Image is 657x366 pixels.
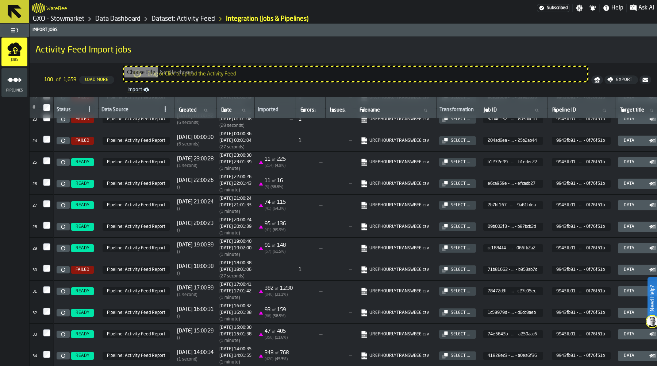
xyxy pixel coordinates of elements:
a: link-to-/wh/i/1f322264-80fa-4175-88bb-566e6213dfa5/settings/billing [537,4,569,12]
a: READY [70,352,95,360]
a: FAILED [70,137,95,145]
span: 1c59979d-0098-4044-ad5b-48d1d6dc8aeb [483,309,543,317]
a: READY [70,330,95,338]
a: link-to-https://import.app.warebee.com/09b002f3-692d-42e7-a54e-3848b87bcb2d/input/input.csv?X-Amz... [361,223,429,230]
span: [DATE] 23:00:28 [177,156,214,162]
span: — [328,246,352,251]
div: Integration (Jobs & Pipelines) [226,15,308,23]
span: ( 4.9 %) [275,164,285,168]
div: Started at 1755288030304 [219,153,251,158]
button: button- [639,75,651,84]
span: Help [611,4,623,12]
div: Load More [82,77,111,82]
span: — [299,202,322,208]
span: — [299,224,322,230]
span: # [32,105,35,110]
button: button-Select ... [439,287,476,296]
label: InputCheckbox-label-react-aria4761537505-:r13d: [43,243,50,250]
div: Select ... [448,267,473,272]
div: Completed at 1755295268041 [219,117,251,122]
span: UREPHOURLYTRANSWBEE.csv [359,179,432,189]
div: Data [621,224,649,229]
label: InputCheckbox-label-react-aria4761537505-:r13a: [43,179,50,186]
label: InputCheckbox-label-react-aria4761537505-:r13f: [43,286,50,293]
span: 27 [32,204,37,208]
div: Select ... [448,203,473,208]
span: ( 41 ) [265,228,271,232]
a: READY [70,287,95,295]
label: InputCheckbox-label-react-aria4761537505-:rrr: [43,104,50,111]
span: 9943fb91-17b0-4be2-941f-4e770f76f51b [103,330,170,338]
span: [DATE] 21:00:24 [177,199,214,205]
div: Import duration (start to completion) [219,188,251,193]
div: Data [621,332,649,337]
span: 9943fb91 - ... - 0f76f51b [556,160,605,165]
span: of [272,201,276,205]
span: ( 69.9 %) [273,228,285,232]
span: 9943fb91 - ... - 0f76f51b [556,224,605,229]
span: label [552,107,576,113]
div: Time between creation and start (import delay / Re-Import) [177,163,214,168]
span: UREPHOURLYTRANSWBEE.csv [359,351,432,361]
span: 9943fb91-17b0-4be2-941f-4e770f76f51b [103,309,170,317]
span: — [328,181,352,186]
span: FAILED [76,117,89,122]
span: 9943fb91-17b0-4be2-941f-4e770f76f51b [103,137,170,145]
span: 28 [32,225,37,229]
a: link-to-https://import.app.warebee.com/204ad6ea-d19e-4949-8f1e-8ae825b2ab44/input/input.csv?X-Amz... [361,137,429,144]
span: of [272,158,276,162]
span: Pipelines [1,89,27,93]
a: link-to-https://import.app.warebee.com/71b81662-07b5-4376-85dd-608db953ab7d/input/input.csv?X-Amz... [361,266,429,273]
span: Jobs [1,58,27,62]
div: Select ... [448,246,473,251]
label: button-toggle-Toggle Full Menu [1,25,27,35]
span: [DATE] 19:00:39 [177,242,214,248]
span: Activity Feed Import jobs [35,44,131,56]
button: button-Select ... [439,330,476,339]
span: 3ab4e132 - ... - 803dbc1d [488,117,537,122]
input: label [220,106,251,115]
div: Time between creation and start (import delay / Re-Import) [177,206,214,211]
span: 9943fb91-17b0-4be2-941f-4e770f76f51b [103,180,170,188]
button: button-Select ... [439,115,476,124]
span: Subscribed [547,5,568,11]
header: Import Jobs [30,24,657,36]
span: 9943fb91-17b0-4be2-941f-4e770f76f51b [552,287,611,295]
div: 11 16 [265,178,283,184]
div: Select ... [448,160,473,165]
span: 9943fb91-17b0-4be2-941f-4e770f76f51b [103,201,170,209]
a: link-to-https://import.app.warebee.com/2b7bf167-ab68-4a9d-9209-44759a61fdea/input/input.csv?X-Amz... [361,202,429,209]
span: — [328,160,352,165]
div: Import duration (start to completion) [219,123,251,128]
span: 25 [32,161,37,165]
span: label [179,107,197,113]
span: READY [76,332,89,337]
input: InputCheckbox-label-react-aria4761537505-:r138: [43,136,50,143]
div: 95 136 [265,221,286,227]
div: Completed at 1755284503413 [219,181,251,186]
a: FAILED [70,266,95,274]
span: b1272e99 - ... - b1edec22 [488,160,537,165]
label: button-toggle-Notifications [586,4,599,12]
button: button-Select ... [439,136,476,145]
input: label [482,106,545,115]
span: ( 68.8 %) [270,185,283,189]
span: 9943fb91-17b0-4be2-941f-4e770f76f51b [103,115,170,123]
div: Completed at 1755288099121 [219,160,251,165]
span: UREPHOURLYTRANSWBEE.csv [359,136,432,146]
a: READY [70,201,95,209]
a: link-to-https://import.app.warebee.com/b1272e99-b807-43ac-b0e3-b126b1edec22/input/input.csv?X-Amz... [361,159,429,166]
div: Select ... [448,353,473,358]
span: UREPHOURLYTRANSWBEE.csv [359,222,432,232]
div: Transformation [439,107,476,114]
div: 74 115 [265,199,286,205]
button: button-Select ... [439,351,476,360]
span: 2b7bf167-ab68-4a9d-9209-44759a61fdea [483,201,543,209]
button: button-Select ... [439,222,476,231]
span: label [221,107,232,113]
input: InputCheckbox-label-react-aria4761537505-:r13i: [43,351,50,358]
a: FAILED [70,115,95,123]
nav: Breadcrumb [32,15,343,23]
span: 78472d3f-f888-4c29-b271-cc28c27c05ec [483,287,543,295]
div: Select ... [448,224,473,229]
